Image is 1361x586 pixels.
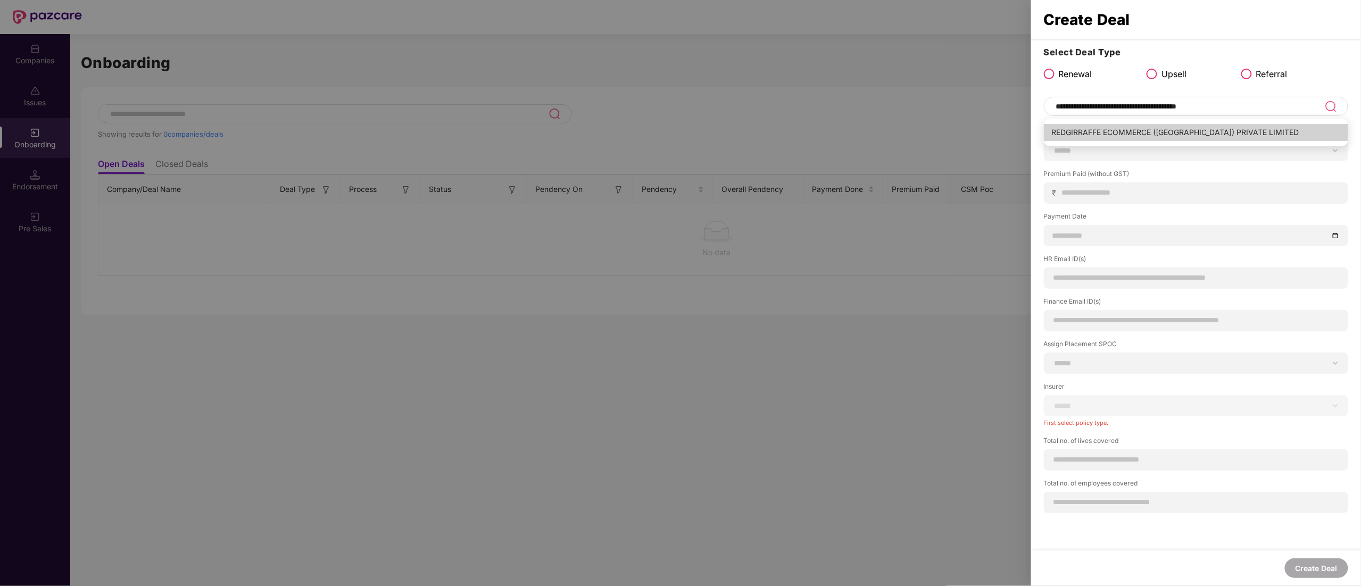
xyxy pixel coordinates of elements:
label: Insurer [1044,382,1348,395]
span: Upsell [1161,68,1186,81]
button: Create Deal [1285,558,1348,578]
label: Total no. of lives covered [1044,436,1348,449]
label: Premium Paid (without GST) [1044,169,1348,182]
div: REDGIRRAFFE ECOMMERCE ([GEOGRAPHIC_DATA]) PRIVATE LIMITED [1044,124,1348,141]
label: Payment Date [1044,212,1348,225]
span: ₹ [1052,188,1061,198]
img: svg+xml;base64,PHN2ZyB3aWR0aD0iMjQiIGhlaWdodD0iMjUiIHZpZXdCb3g9IjAgMCAyNCAyNSIgZmlsbD0ibm9uZSIgeG... [1325,100,1337,113]
div: Create Deal [1044,14,1348,26]
label: Finance Email ID(s) [1044,297,1348,310]
label: Total no. of employees covered [1044,479,1348,492]
label: Assign Placement SPOC [1044,339,1348,353]
h3: Select Deal Type [1044,46,1348,60]
span: Referral [1256,68,1288,81]
span: First select policy type. [1044,419,1109,426]
span: Renewal [1059,68,1092,81]
label: HR Email ID(s) [1044,254,1348,267]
